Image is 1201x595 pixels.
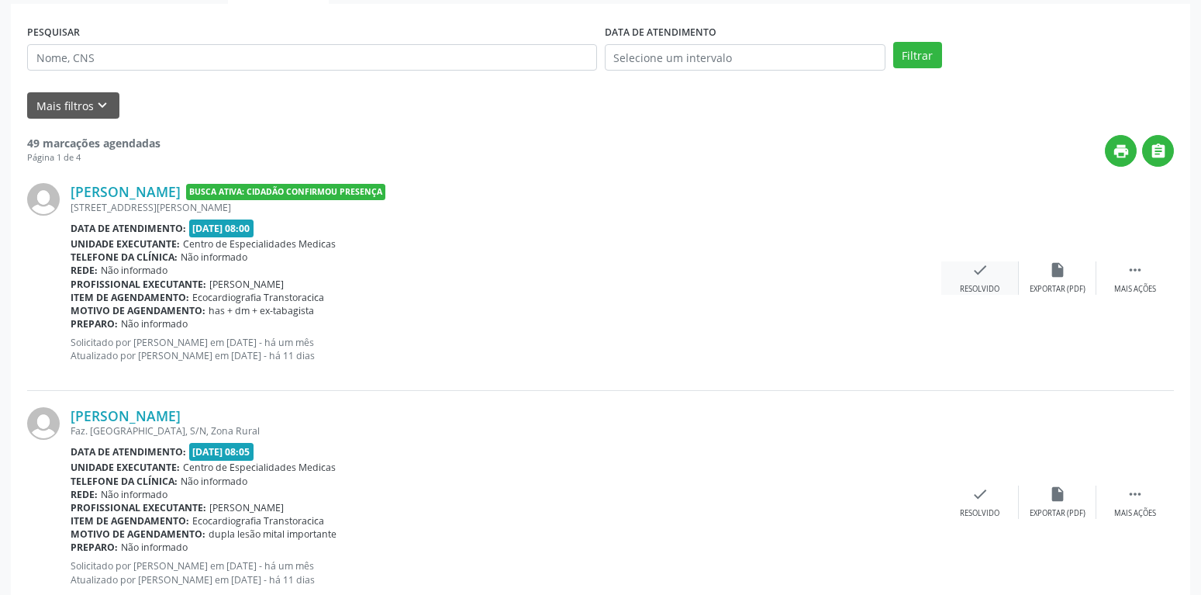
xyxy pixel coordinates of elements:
[27,183,60,216] img: img
[71,445,186,458] b: Data de atendimento:
[209,501,284,514] span: [PERSON_NAME]
[209,304,314,317] span: has + dm + ex-tabagista
[71,251,178,264] b: Telefone da clínica:
[71,528,205,541] b: Motivo de agendamento:
[189,443,254,461] span: [DATE] 08:05
[27,151,160,164] div: Página 1 de 4
[71,475,178,488] b: Telefone da clínica:
[971,261,989,278] i: check
[71,183,181,200] a: [PERSON_NAME]
[71,278,206,291] b: Profissional executante:
[101,488,167,501] span: Não informado
[1049,486,1066,503] i: insert_drive_file
[121,317,188,330] span: Não informado
[27,136,160,150] strong: 49 marcações agendadas
[181,251,247,264] span: Não informado
[71,264,98,277] b: Rede:
[186,184,385,200] span: Busca Ativa: Cidadão Confirmou Presença
[1127,486,1144,503] i: 
[27,44,597,71] input: Nome, CNS
[189,220,254,237] span: [DATE] 08:00
[181,475,247,488] span: Não informado
[71,336,941,362] p: Solicitado por [PERSON_NAME] em [DATE] - há um mês Atualizado por [PERSON_NAME] em [DATE] - há 11...
[71,407,181,424] a: [PERSON_NAME]
[192,514,324,528] span: Ecocardiografia Transtoracica
[1114,508,1156,519] div: Mais ações
[71,222,186,235] b: Data de atendimento:
[71,317,118,330] b: Preparo:
[71,559,941,586] p: Solicitado por [PERSON_NAME] em [DATE] - há um mês Atualizado por [PERSON_NAME] em [DATE] - há 11...
[971,486,989,503] i: check
[605,20,716,44] label: DATA DE ATENDIMENTO
[71,304,205,317] b: Motivo de agendamento:
[71,237,180,251] b: Unidade executante:
[1127,261,1144,278] i: 
[71,201,941,214] div: [STREET_ADDRESS][PERSON_NAME]
[71,501,206,514] b: Profissional executante:
[71,424,941,438] div: Faz. [GEOGRAPHIC_DATA], S/N, Zona Rural
[960,508,999,519] div: Resolvido
[192,291,324,304] span: Ecocardiografia Transtoracica
[101,264,167,277] span: Não informado
[893,42,942,68] button: Filtrar
[1142,135,1174,167] button: 
[71,541,118,554] b: Preparo:
[27,20,80,44] label: PESQUISAR
[1030,284,1085,295] div: Exportar (PDF)
[121,541,188,554] span: Não informado
[71,291,189,304] b: Item de agendamento:
[1150,143,1167,160] i: 
[27,407,60,440] img: img
[94,97,111,114] i: keyboard_arrow_down
[183,237,336,251] span: Centro de Especialidades Medicas
[960,284,999,295] div: Resolvido
[71,514,189,528] b: Item de agendamento:
[1030,508,1085,519] div: Exportar (PDF)
[27,92,119,119] button: Mais filtroskeyboard_arrow_down
[183,461,336,474] span: Centro de Especialidades Medicas
[605,44,885,71] input: Selecione um intervalo
[209,278,284,291] span: [PERSON_NAME]
[1114,284,1156,295] div: Mais ações
[1049,261,1066,278] i: insert_drive_file
[1105,135,1137,167] button: print
[71,461,180,474] b: Unidade executante:
[209,528,336,541] span: dupla lesão mital importante
[1113,143,1130,160] i: print
[71,488,98,501] b: Rede:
